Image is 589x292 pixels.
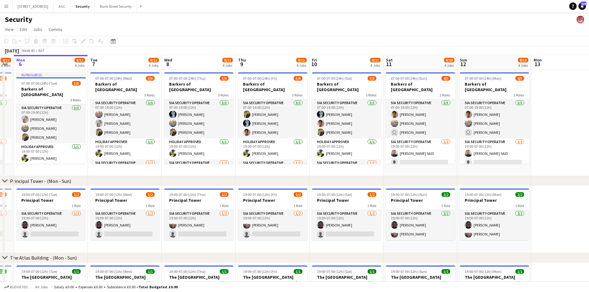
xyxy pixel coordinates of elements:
button: AGC [53,0,70,12]
a: Edit [17,25,29,33]
span: Edit [20,27,27,32]
span: View [5,27,14,32]
button: Security [70,0,95,12]
span: All jobs [34,285,49,289]
div: The Atlas Building - (Mon - Sun) [10,255,77,261]
a: Jobs [31,25,45,33]
div: Salary £0.00 + Expenses £0.00 + Subsistence £0.00 = [54,285,177,289]
button: Budgeted [3,284,29,290]
a: 116 [578,2,586,10]
h1: Security [5,15,32,24]
a: View [2,25,16,33]
div: [DATE] [5,48,19,54]
a: Comms [46,25,65,33]
span: Week 40 [20,48,36,53]
span: Total Budgeted £0.00 [139,285,177,289]
span: 116 [581,2,587,6]
div: BST [38,48,45,53]
span: Jobs [33,27,42,32]
app-user-avatar: Charles Sandalo [577,16,584,23]
span: Budgeted [10,285,28,289]
span: Comms [49,27,62,32]
div: Principal Tower - (Mon - Sun) [10,178,71,184]
button: Bank Street Security [95,0,137,12]
button: [STREET_ADDRESS] [13,0,53,12]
